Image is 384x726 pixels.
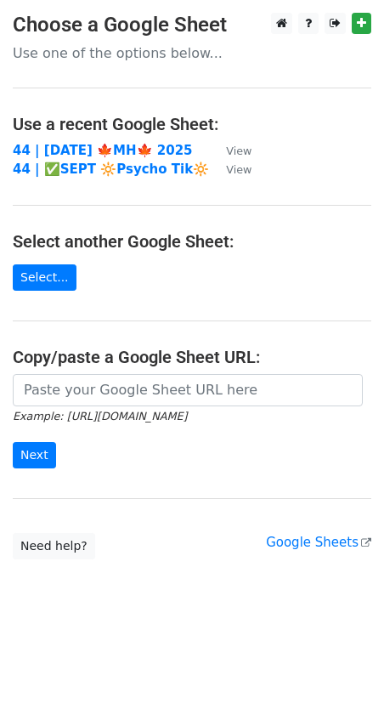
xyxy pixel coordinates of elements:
small: View [226,163,251,176]
h4: Select another Google Sheet: [13,231,371,252]
a: View [209,143,251,158]
a: 44 | ✅SEPT 🔆Psycho Tik🔆 [13,162,209,177]
a: Need help? [13,533,95,559]
a: 44 | [DATE] 🍁MH🍁 2025 [13,143,193,158]
input: Next [13,442,56,468]
input: Paste your Google Sheet URL here [13,374,363,406]
a: View [209,162,251,177]
small: Example: [URL][DOMAIN_NAME] [13,410,187,423]
h4: Copy/paste a Google Sheet URL: [13,347,371,367]
h4: Use a recent Google Sheet: [13,114,371,134]
a: Google Sheets [266,535,371,550]
a: Select... [13,264,76,291]
h3: Choose a Google Sheet [13,13,371,37]
small: View [226,145,251,157]
p: Use one of the options below... [13,44,371,62]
